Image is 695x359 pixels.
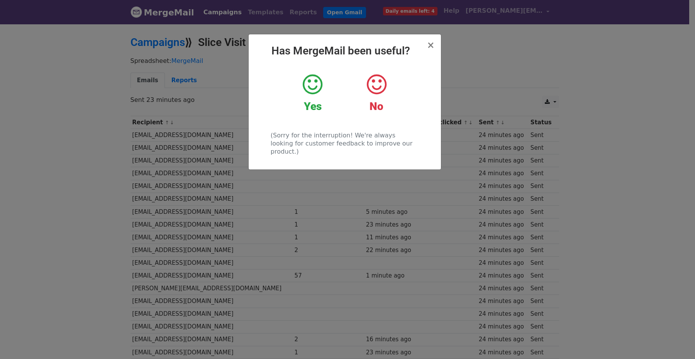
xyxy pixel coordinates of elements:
[427,40,434,51] span: ×
[255,44,435,58] h2: Has MergeMail been useful?
[271,131,419,156] p: (Sorry for the interruption! We're always looking for customer feedback to improve our product.)
[286,73,339,113] a: Yes
[350,73,402,113] a: No
[370,100,383,113] strong: No
[304,100,322,113] strong: Yes
[427,41,434,50] button: Close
